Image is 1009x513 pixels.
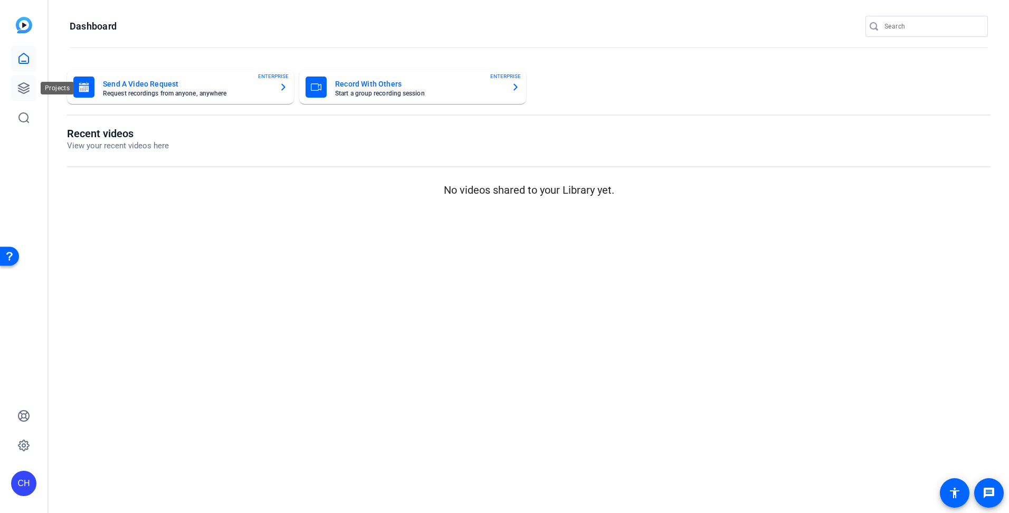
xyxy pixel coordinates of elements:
img: blue-gradient.svg [16,17,32,33]
mat-card-title: Send A Video Request [103,78,271,90]
mat-card-title: Record With Others [335,78,503,90]
mat-card-subtitle: Start a group recording session [335,90,503,97]
h1: Dashboard [70,20,117,33]
span: ENTERPRISE [258,72,289,80]
div: Projects [41,82,74,94]
span: ENTERPRISE [490,72,521,80]
h1: Recent videos [67,127,169,140]
button: Send A Video RequestRequest recordings from anyone, anywhereENTERPRISE [67,70,294,104]
mat-icon: accessibility [948,487,961,499]
div: CH [11,471,36,496]
button: Record With OthersStart a group recording sessionENTERPRISE [299,70,526,104]
mat-icon: message [983,487,995,499]
p: View your recent videos here [67,140,169,152]
input: Search [884,20,979,33]
mat-card-subtitle: Request recordings from anyone, anywhere [103,90,271,97]
p: No videos shared to your Library yet. [67,182,991,198]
